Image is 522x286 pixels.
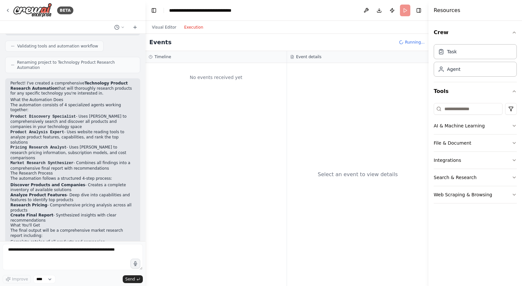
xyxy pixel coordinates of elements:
button: Hide right sidebar [414,6,423,15]
p: Perfect! I've created a comprehensive that will thoroughly research products for any specific tec... [10,81,135,96]
button: AI & Machine Learning [434,117,517,134]
li: - Uses [PERSON_NAME] to comprehensively search and discover all products and companies in your te... [10,114,135,130]
div: BETA [57,6,73,14]
nav: breadcrumb [169,7,242,14]
div: Agent [447,66,460,72]
h2: What the Automation Does [10,97,135,103]
div: Task [447,48,457,55]
span: Running... [405,40,425,45]
li: - Synthesized insights with clear recommendations [10,213,135,223]
button: Integrations [434,152,517,169]
code: Product Discovery Specialist [10,114,76,119]
li: - Uses [PERSON_NAME] to research pricing information, subscription models, and cost comparisons [10,145,135,161]
button: Web Scraping & Browsing [434,186,517,203]
h3: Timeline [155,54,171,59]
button: Execution [180,23,207,31]
strong: Create Final Report [10,213,53,217]
button: File & Document [434,135,517,151]
span: Validating tools and automation workflow [17,44,98,49]
button: Click to speak your automation idea [130,259,140,268]
button: Crew [434,23,517,42]
p: The automation follows a structured 4-step process: [10,176,135,181]
button: Tools [434,82,517,100]
li: Complete catalog of all products and companies [10,240,135,245]
li: - Combines all findings into a comprehensive final report with recommendations [10,161,135,171]
li: - Comprehensive pricing analysis across all products [10,203,135,213]
strong: Analyze Product Features [10,193,67,197]
span: Send [125,277,135,282]
code: Product Analysis Expert [10,130,64,135]
strong: Technology Product Research Automation [10,81,128,91]
h2: Events [149,38,171,47]
button: Switch to previous chat [112,23,127,31]
h3: Event details [296,54,321,59]
li: - Uses website reading tools to analyze product features, capabilities, and rank the top solutions [10,130,135,145]
div: Tools [434,100,517,209]
span: Improve [12,277,28,282]
h2: The Research Process [10,171,135,176]
code: Market Research Synthesizer [10,161,73,165]
p: The automation consists of 4 specialized agents working together: [10,103,135,113]
div: Select an event to view details [318,171,398,178]
strong: Discover Products and Companies [10,183,85,187]
div: No events received yet [149,66,283,88]
button: Visual Editor [148,23,180,31]
strong: Research Pricing [10,203,47,207]
button: Start a new chat [130,23,140,31]
h4: Resources [434,6,460,14]
span: Renaming project to Technology Product Research Automation [17,60,135,70]
code: Pricing Research Analyst [10,145,67,150]
li: - Creates a complete inventory of available solutions [10,183,135,193]
h2: What You'll Get [10,223,135,228]
img: Logo [13,3,52,18]
div: Crew [434,42,517,82]
button: Hide left sidebar [149,6,158,15]
p: The final output will be a comprehensive market research report including: [10,228,135,238]
button: Search & Research [434,169,517,186]
button: Send [123,275,143,283]
button: Improve [3,275,31,283]
li: - Deep dive into capabilities and features to identify top products [10,193,135,203]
